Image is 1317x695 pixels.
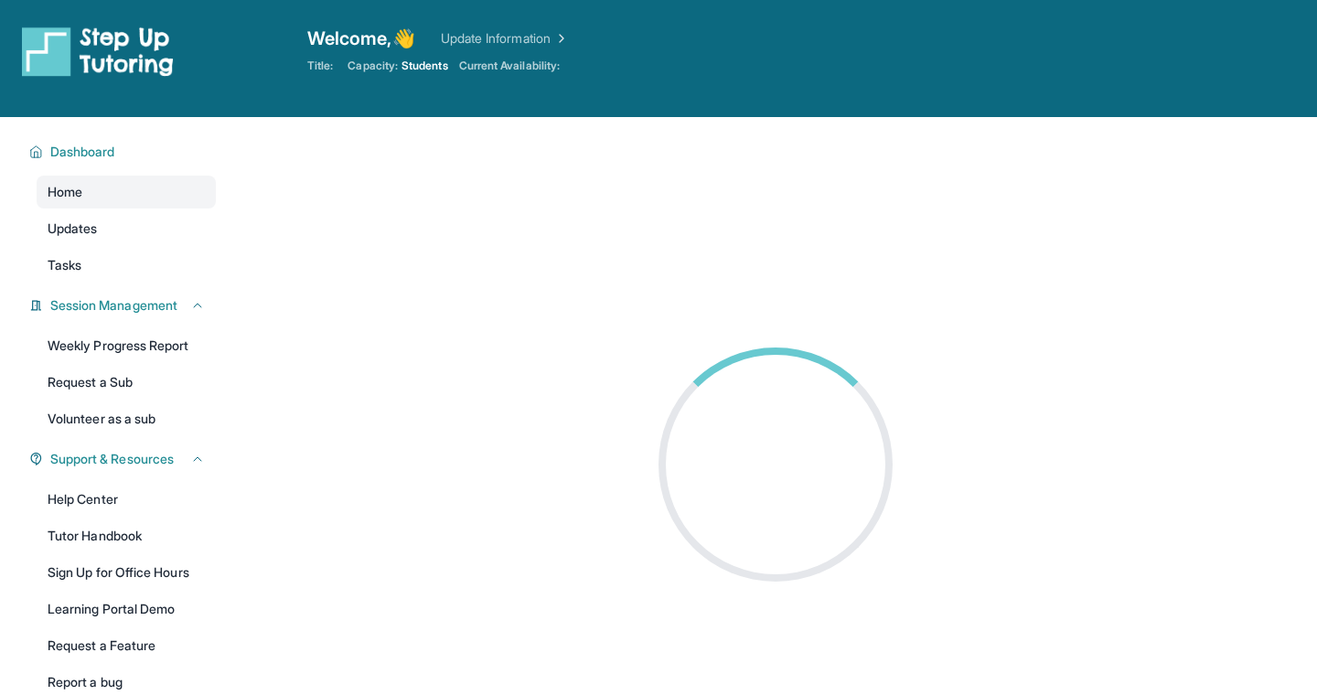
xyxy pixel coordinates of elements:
[22,26,174,77] img: logo
[459,59,560,73] span: Current Availability:
[48,183,82,201] span: Home
[37,483,216,516] a: Help Center
[37,629,216,662] a: Request a Feature
[307,26,415,51] span: Welcome, 👋
[37,329,216,362] a: Weekly Progress Report
[43,450,205,468] button: Support & Resources
[37,176,216,208] a: Home
[37,593,216,625] a: Learning Portal Demo
[37,249,216,282] a: Tasks
[441,29,569,48] a: Update Information
[50,450,174,468] span: Support & Resources
[37,556,216,589] a: Sign Up for Office Hours
[37,519,216,552] a: Tutor Handbook
[348,59,398,73] span: Capacity:
[37,366,216,399] a: Request a Sub
[37,402,216,435] a: Volunteer as a sub
[43,296,205,315] button: Session Management
[402,59,448,73] span: Students
[43,143,205,161] button: Dashboard
[307,59,333,73] span: Title:
[48,256,81,274] span: Tasks
[50,296,177,315] span: Session Management
[37,212,216,245] a: Updates
[48,219,98,238] span: Updates
[551,29,569,48] img: Chevron Right
[50,143,115,161] span: Dashboard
